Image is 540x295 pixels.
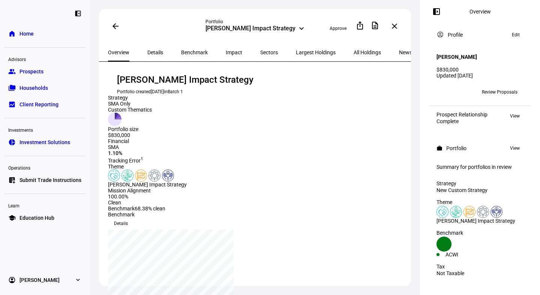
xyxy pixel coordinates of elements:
div: Not Taxable [436,270,523,276]
span: Impact [226,50,242,55]
button: Details [108,218,134,229]
div: Custom Thematics [108,107,152,113]
div: Theme [436,199,523,205]
img: healthWellness.colored.svg [108,170,120,182]
eth-mat-symbol: left_panel_close [74,10,82,17]
div: Prospect Relationship [436,112,487,118]
eth-mat-symbol: list_alt_add [8,176,16,184]
span: Benchmark [181,50,208,55]
button: View [506,144,523,153]
img: financialStability.colored.svg [477,206,489,218]
mat-icon: left_panel_open [432,7,441,16]
eth-mat-symbol: account_circle [8,276,16,284]
img: climateChange.colored.svg [121,170,133,182]
div: $830,000 [436,67,523,73]
span: All Holdings [354,50,381,55]
span: Prospects [19,68,43,75]
button: Edit [508,30,523,39]
eth-panel-overview-card-header: Portfolio [436,144,523,153]
div: ACWI [445,252,480,258]
a: homeHome [4,26,85,41]
img: lgbtqJustice.colored.svg [135,170,147,182]
div: Strategy [436,180,523,186]
eth-panel-overview-card-header: Profile [436,30,523,39]
div: Portfolio [205,19,304,25]
div: New Custom Strategy [436,187,523,193]
eth-mat-symbol: pie_chart [8,139,16,146]
img: humanRights.colored.svg [162,170,174,182]
span: GW [439,89,446,95]
div: Operations [4,162,85,173]
span: Tracking Error [108,158,143,164]
div: Overview [469,9,491,15]
a: folder_copyHouseholds [4,80,85,95]
span: Sectors [260,50,278,55]
div: [PERSON_NAME] Impact Strategy [108,182,254,188]
span: Households [19,84,48,92]
mat-icon: work [436,145,442,151]
div: Tax [436,264,523,270]
mat-icon: account_circle [436,31,444,38]
span: Approve [330,26,346,31]
div: Learn [4,200,85,210]
div: Profile [448,32,463,38]
div: Clean [108,200,165,206]
div: Mission Alignment [108,188,254,194]
eth-mat-symbol: bid_landscape [8,101,16,108]
img: climateChange.colored.svg [450,206,462,218]
span: [DATE] [151,89,164,94]
div: SMA [108,144,254,150]
div: [PERSON_NAME] Impact Strategy [436,218,523,224]
span: Home [19,30,34,37]
eth-mat-symbol: group [8,68,16,75]
span: Investment Solutions [19,139,70,146]
button: Approve [324,22,352,34]
mat-icon: arrow_back [111,22,120,31]
mat-icon: keyboard_arrow_down [297,24,306,33]
button: Review Proposals [476,86,523,98]
eth-mat-symbol: expand_more [74,276,82,284]
div: $830,000 [108,132,152,138]
div: 1.10% [108,150,254,156]
div: 100.00% [108,194,165,200]
a: bid_landscapeClient Reporting [4,97,85,112]
sup: 1 [141,156,143,161]
img: financialStability.colored.svg [148,170,160,182]
div: Complete [436,118,487,124]
div: Theme [108,164,254,170]
eth-mat-symbol: folder_copy [8,84,16,92]
img: lgbtqJustice.colored.svg [463,206,475,218]
eth-mat-symbol: school [8,214,16,222]
a: groupProspects [4,64,85,79]
span: Edit [512,30,520,39]
span: Client Reporting [19,101,58,108]
span: Benchmark [108,206,135,212]
div: Portfolio created [117,89,395,95]
h4: [PERSON_NAME] [436,54,477,60]
button: View [506,112,523,121]
mat-icon: description [370,21,379,30]
div: Advisors [4,54,85,64]
span: 68.38% clean [135,206,165,212]
img: humanRights.colored.svg [490,206,502,218]
mat-icon: close [390,22,399,31]
img: healthWellness.colored.svg [436,206,448,218]
div: Benchmark [436,230,523,236]
a: pie_chartInvestment Solutions [4,135,85,150]
div: Portfolio [446,145,466,151]
div: Benchmark [108,212,404,218]
span: View [510,144,520,153]
span: Submit Trade Instructions [19,176,81,184]
span: Details [147,50,163,55]
span: Details [114,218,128,229]
div: [PERSON_NAME] Impact Strategy [205,25,295,34]
span: View [510,112,520,121]
div: Strategy [108,95,152,101]
span: Review Proposals [482,86,517,98]
span: Largest Holdings [296,50,336,55]
a: Batch 1 [168,89,183,94]
div: SMA Only [108,101,152,107]
span: in [164,89,183,94]
eth-mat-symbol: home [8,30,16,37]
div: [PERSON_NAME] Impact Strategy [117,74,395,86]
